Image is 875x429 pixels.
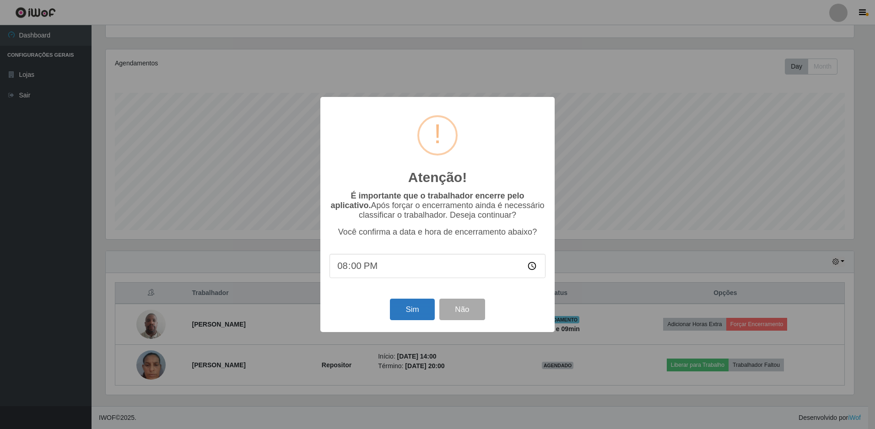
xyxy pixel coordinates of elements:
h2: Atenção! [408,169,467,186]
button: Sim [390,299,434,320]
button: Não [439,299,485,320]
p: Você confirma a data e hora de encerramento abaixo? [329,227,546,237]
b: É importante que o trabalhador encerre pelo aplicativo. [330,191,524,210]
p: Após forçar o encerramento ainda é necessário classificar o trabalhador. Deseja continuar? [329,191,546,220]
